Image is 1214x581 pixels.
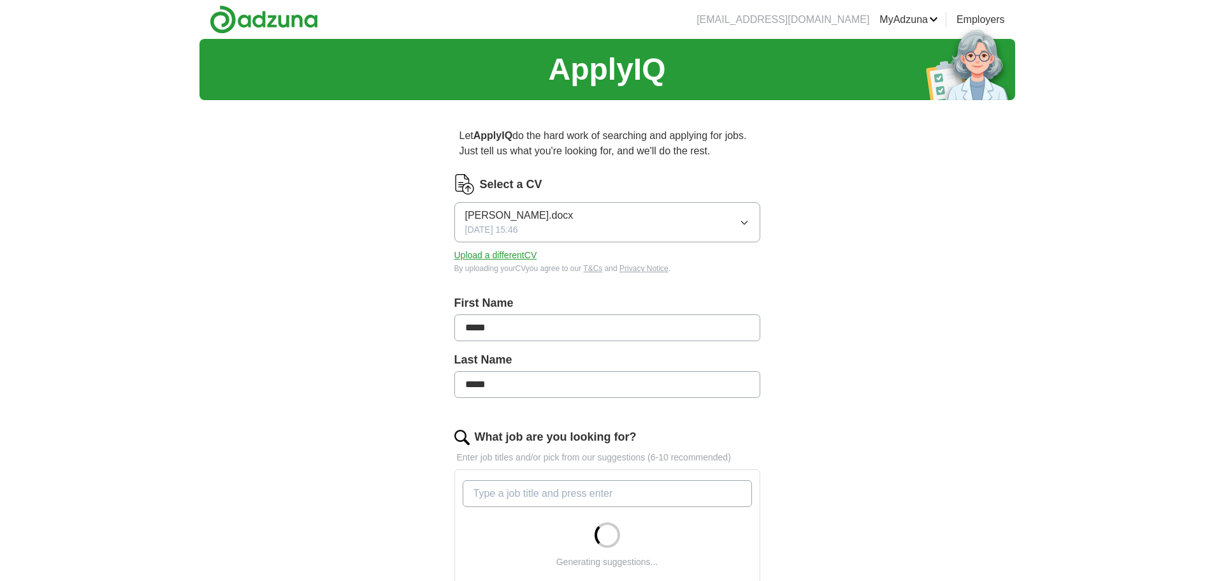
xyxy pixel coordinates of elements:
img: Adzuna logo [210,5,318,34]
button: [PERSON_NAME].docx[DATE] 15:46 [454,202,760,242]
label: Select a CV [480,176,542,193]
div: Generating suggestions... [556,555,658,569]
h1: ApplyIQ [548,47,665,92]
strong: ApplyIQ [473,130,512,141]
input: Type a job title and press enter [463,480,752,507]
p: Enter job titles and/or pick from our suggestions (6-10 recommended) [454,451,760,464]
img: search.png [454,430,470,445]
li: [EMAIL_ADDRESS][DOMAIN_NAME] [697,12,869,27]
div: By uploading your CV you agree to our and . [454,263,760,274]
label: What job are you looking for? [475,429,637,446]
button: Upload a differentCV [454,249,537,262]
img: CV Icon [454,174,475,195]
label: First Name [454,295,760,312]
a: Privacy Notice [619,264,668,273]
label: Last Name [454,351,760,369]
a: Employers [957,12,1005,27]
p: Let do the hard work of searching and applying for jobs. Just tell us what you're looking for, an... [454,123,760,164]
span: [DATE] 15:46 [465,223,518,237]
span: [PERSON_NAME].docx [465,208,574,223]
a: T&Cs [583,264,602,273]
a: MyAdzuna [879,12,938,27]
